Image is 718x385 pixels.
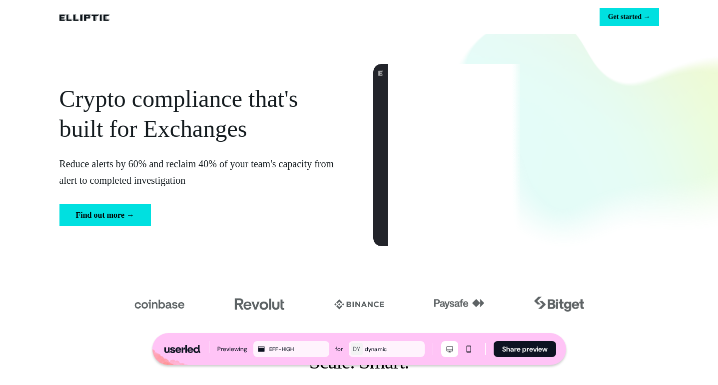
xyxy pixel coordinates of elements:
[365,345,423,354] div: dynamic
[441,341,458,357] button: Desktop mode
[59,204,151,226] button: Find out more →
[460,341,477,357] button: Mobile mode
[217,344,247,354] div: Previewing
[335,344,343,354] div: for
[353,344,360,354] div: DY
[494,341,556,357] button: Share preview
[600,8,659,26] button: Get started →
[59,85,298,142] span: Crypto compliance that's built for Exchanges
[269,345,327,354] div: EFF-HIGH
[59,158,334,186] span: Reduce alerts by 60% and reclaim 40% of your team's capacity from alert to completed investigation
